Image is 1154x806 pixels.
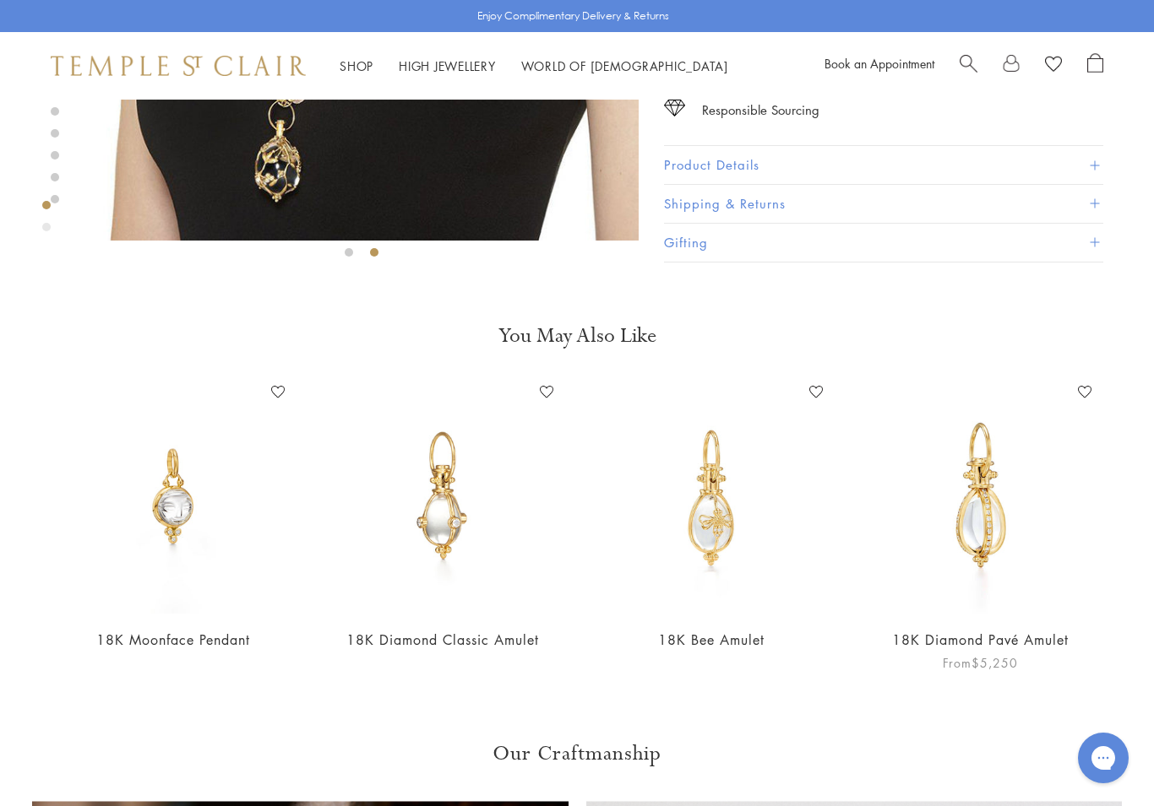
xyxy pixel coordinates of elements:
[340,57,373,74] a: ShopShop
[863,379,1099,614] img: P51801-E11PV
[399,57,496,74] a: High JewelleryHigh Jewellery
[325,379,561,614] img: P51800-E9
[892,630,1069,649] a: 18K Diamond Pavé Amulet
[664,185,1103,223] button: Shipping & Returns
[51,56,306,76] img: Temple St. Clair
[1045,53,1062,78] a: View Wishlist
[68,322,1086,349] h3: You May Also Like
[340,56,728,77] nav: Main navigation
[32,740,1122,767] h3: Our Craftmanship
[960,53,977,78] a: Search
[346,630,539,649] a: 18K Diamond Classic Amulet
[521,57,728,74] a: World of [DEMOGRAPHIC_DATA]World of [DEMOGRAPHIC_DATA]
[1070,727,1137,789] iframe: Gorgias live chat messenger
[972,654,1018,671] span: $5,250
[658,630,765,649] a: 18K Bee Amulet
[594,379,830,614] img: P51855-E11BEE
[42,197,51,245] div: Product gallery navigation
[96,630,250,649] a: 18K Moonface Pendant
[702,100,819,121] div: Responsible Sourcing
[664,100,685,116] img: icon_sourcing.svg
[943,653,1018,673] span: From
[56,379,291,614] img: P71852-CRMNFC10
[1087,53,1103,78] a: Open Shopping Bag
[477,8,669,24] p: Enjoy Complimentary Delivery & Returns
[664,147,1103,185] button: Product Details
[825,55,934,72] a: Book an Appointment
[664,224,1103,262] button: Gifting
